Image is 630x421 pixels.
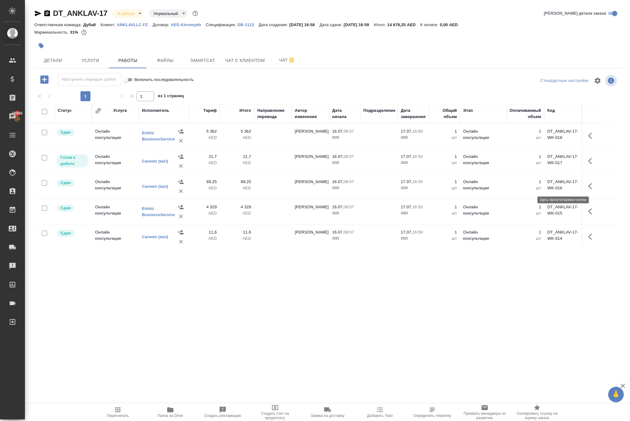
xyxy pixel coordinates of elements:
[332,129,344,134] p: 16.07,
[38,57,68,64] span: Детали
[153,22,171,27] p: Договор:
[223,179,251,185] p: 89,25
[100,22,117,27] p: Клиент:
[432,160,457,166] p: шт
[544,125,582,147] td: DT_ANKLAV-17-WK-018
[176,237,186,246] button: Удалить
[363,107,395,114] div: Подразделение
[176,187,186,196] button: Удалить
[158,92,184,101] span: из 1 страниц
[257,107,288,120] div: Направление перевода
[354,404,406,421] button: Добавить Todo
[432,135,457,141] p: шт
[510,107,541,120] div: Оплачиваемый объем
[117,22,153,27] a: ANKLAVLLC FZ
[34,30,70,35] p: Маржинальность:
[319,22,343,27] p: Дата сдачи:
[412,179,423,184] p: 16:59
[292,125,329,147] td: [PERSON_NAME]
[510,229,541,235] p: 1
[584,179,599,194] button: Здесь прячутся важные кнопки
[288,57,295,64] svg: Отписаться
[176,127,186,136] button: Назначить
[92,150,139,172] td: Онлайн консультации
[142,184,168,189] a: Careem (taxi)
[176,161,186,171] button: Удалить
[223,160,251,166] p: AED
[344,22,374,27] p: [DATE] 16:59
[432,128,457,135] p: 1
[344,230,354,234] p: 08:07
[83,22,101,27] p: Дубай
[36,73,53,86] button: Добавить работу
[463,229,504,242] p: Онлайн консультации
[56,154,89,168] div: Исполнитель может приступить к работе
[92,201,139,223] td: Онлайн консультации
[292,176,329,197] td: [PERSON_NAME]
[192,128,217,135] p: 5 362
[510,204,541,210] p: 1
[374,22,387,27] p: Итого:
[401,205,412,209] p: 17.07,
[272,56,302,64] span: Чат
[387,22,420,27] p: 14 678,25 AED
[412,154,423,159] p: 16:59
[56,179,89,187] div: Менеджер проверил работу исполнителя, передает ее на следующий этап
[225,57,265,64] span: Чат с клиентом
[223,135,251,141] p: AED
[223,154,251,160] p: 21,7
[171,22,206,27] a: AED Khromykh
[401,160,426,166] p: 2025
[401,230,412,234] p: 17.07,
[344,205,354,209] p: 08:07
[511,404,563,421] button: Скопировать ссылку на оценку заказа
[34,39,48,53] button: Добавить тэг
[332,210,357,216] p: 2025
[412,205,423,209] p: 16:59
[157,414,183,418] span: Папка на Drive
[332,135,357,141] p: 2025
[223,235,251,242] p: AED
[611,388,621,401] span: 🙏
[412,129,423,134] p: 16:59
[544,226,582,248] td: DT_ANKLAV-17-WK-014
[203,107,217,114] div: Тариф
[176,152,186,161] button: Назначить
[237,22,259,27] a: DB-1112
[413,414,451,418] span: Определить тематику
[223,128,251,135] p: 5 362
[463,107,473,114] div: Этап
[192,204,217,210] p: 4 329
[544,176,582,197] td: DT_ANKLAV-17-WK-016
[432,154,457,160] p: 1
[192,135,217,141] p: AED
[605,75,618,87] span: Посмотреть информацию
[192,185,217,191] p: AED
[510,154,541,160] p: 1
[292,201,329,223] td: [PERSON_NAME]
[61,205,71,211] p: Сдан
[142,130,175,141] a: Embiz BusinessService
[401,185,426,191] p: 2025
[544,201,582,223] td: DT_ANKLAV-17-WK-015
[8,110,26,116] span: 20998
[192,235,217,242] p: AED
[75,57,105,64] span: Услуги
[432,179,457,185] p: 1
[249,404,301,421] button: Создать счет на предоплату
[176,212,186,221] button: Удалить
[332,160,357,166] p: 2025
[61,180,71,186] p: Сдан
[142,234,168,239] a: Careem (taxi)
[547,107,555,114] div: Код
[510,185,541,191] p: шт
[440,22,462,27] p: 0,00 AED
[458,404,511,421] button: Призвать менеджера по развитию
[332,154,344,159] p: 16.07,
[510,235,541,242] p: шт
[401,107,426,120] div: Дата завершения
[176,136,186,145] button: Удалить
[240,107,251,114] div: Итого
